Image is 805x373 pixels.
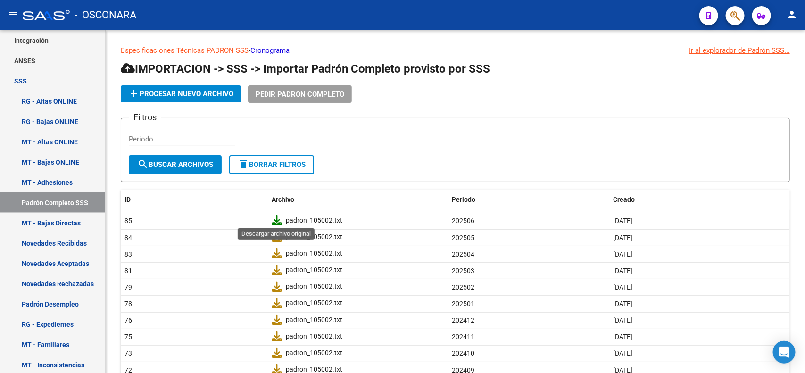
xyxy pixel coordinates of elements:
[452,250,475,258] span: 202504
[286,315,342,325] span: padron_105002.txt
[452,234,475,241] span: 202505
[452,349,475,357] span: 202410
[75,5,136,25] span: - OSCONARA
[124,250,132,258] span: 83
[124,333,132,340] span: 75
[238,158,249,170] mat-icon: delete
[124,283,132,291] span: 79
[614,250,633,258] span: [DATE]
[248,85,352,103] button: PEDIR PADRON COMPLETO
[124,217,132,224] span: 85
[124,349,132,357] span: 73
[129,155,222,174] button: Buscar Archivos
[128,88,140,99] mat-icon: add
[452,333,475,340] span: 202411
[286,215,342,226] span: padron_105002.txt
[614,349,633,357] span: [DATE]
[238,160,306,169] span: Borrar Filtros
[614,267,633,274] span: [DATE]
[614,234,633,241] span: [DATE]
[614,333,633,340] span: [DATE]
[452,267,475,274] span: 202503
[452,196,476,203] span: Periodo
[124,300,132,307] span: 78
[121,85,241,102] button: Procesar nuevo archivo
[286,232,342,242] span: padron_105002.txt
[137,160,213,169] span: Buscar Archivos
[610,190,790,210] datatable-header-cell: Creado
[137,158,149,170] mat-icon: search
[452,217,475,224] span: 202506
[124,234,132,241] span: 84
[124,267,132,274] span: 81
[286,298,342,308] span: padron_105002.txt
[614,283,633,291] span: [DATE]
[268,190,448,210] datatable-header-cell: Archivo
[121,46,249,55] a: Especificaciones Técnicas PADRON SSS
[124,196,131,203] span: ID
[286,265,342,275] span: padron_105002.txt
[272,196,294,203] span: Archivo
[452,283,475,291] span: 202502
[256,90,344,99] span: PEDIR PADRON COMPLETO
[286,248,342,259] span: padron_105002.txt
[286,281,342,292] span: padron_105002.txt
[286,348,342,358] span: padron_105002.txt
[448,190,610,210] datatable-header-cell: Periodo
[8,9,19,20] mat-icon: menu
[121,190,268,210] datatable-header-cell: ID
[129,111,161,124] h3: Filtros
[614,300,633,307] span: [DATE]
[614,316,633,324] span: [DATE]
[121,62,490,75] span: IMPORTACION -> SSS -> Importar Padrón Completo provisto por SSS
[121,45,790,56] p: -
[229,155,314,174] button: Borrar Filtros
[773,341,796,364] div: Open Intercom Messenger
[614,196,635,203] span: Creado
[786,9,797,20] mat-icon: person
[128,90,233,98] span: Procesar nuevo archivo
[452,300,475,307] span: 202501
[614,217,633,224] span: [DATE]
[689,45,790,56] div: Ir al explorador de Padrón SSS...
[124,316,132,324] span: 76
[452,316,475,324] span: 202412
[250,46,290,55] a: Cronograma
[286,331,342,342] span: padron_105002.txt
